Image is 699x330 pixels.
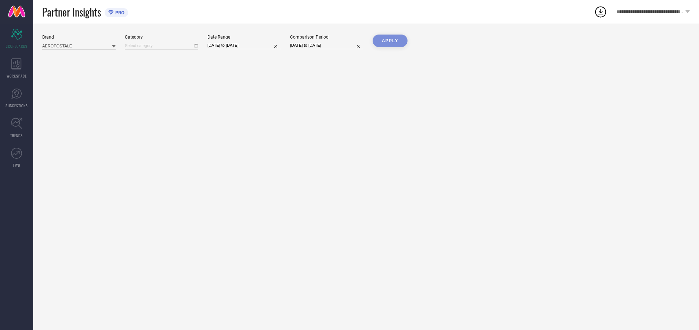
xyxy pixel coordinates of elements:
span: PRO [113,10,124,15]
div: Open download list [594,5,607,18]
span: SCORECARDS [6,43,28,49]
div: Brand [42,35,116,40]
div: Comparison Period [290,35,363,40]
span: FWD [13,162,20,168]
div: Date Range [207,35,281,40]
span: WORKSPACE [7,73,27,79]
div: Category [125,35,198,40]
span: TRENDS [10,133,23,138]
input: Select comparison period [290,42,363,49]
span: Partner Insights [42,4,101,19]
input: Select date range [207,42,281,49]
span: SUGGESTIONS [6,103,28,108]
